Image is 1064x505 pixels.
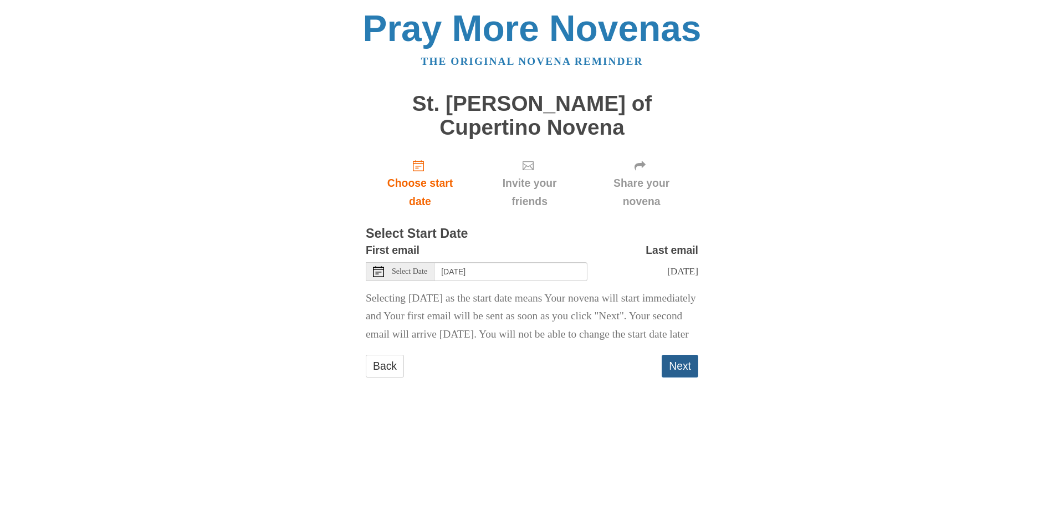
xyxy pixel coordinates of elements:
[662,355,698,378] button: Next
[366,355,404,378] a: Back
[596,174,687,211] span: Share your novena
[434,262,587,281] input: Use the arrow keys to pick a date
[474,150,585,216] div: Click "Next" to confirm your start date first.
[366,92,698,139] h1: St. [PERSON_NAME] of Cupertino Novena
[646,241,698,259] label: Last email
[421,55,643,67] a: The original novena reminder
[366,150,474,216] a: Choose start date
[366,227,698,241] h3: Select Start Date
[377,174,463,211] span: Choose start date
[485,174,574,211] span: Invite your friends
[366,241,420,259] label: First email
[585,150,698,216] div: Click "Next" to confirm your start date first.
[363,8,702,49] a: Pray More Novenas
[667,266,698,277] span: [DATE]
[392,268,427,276] span: Select Date
[366,289,698,344] p: Selecting [DATE] as the start date means Your novena will start immediately and Your first email ...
